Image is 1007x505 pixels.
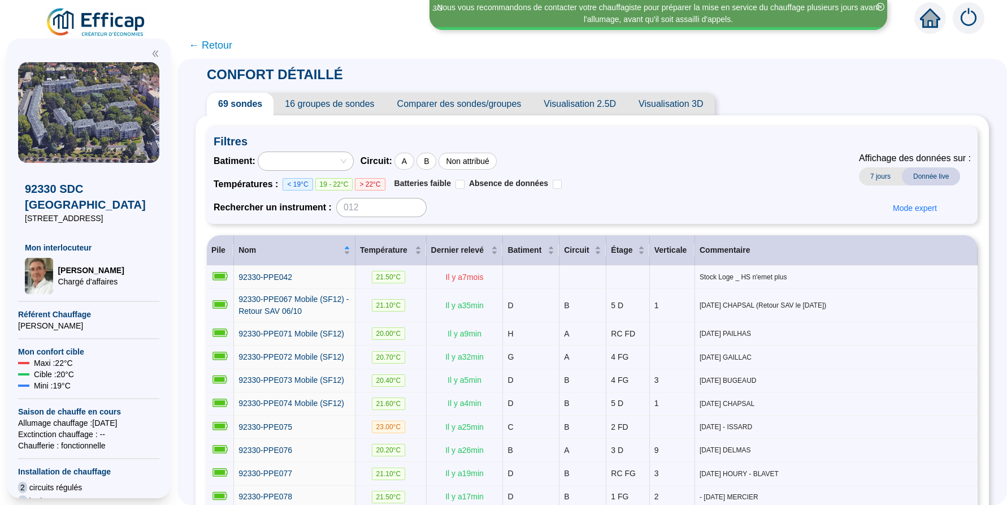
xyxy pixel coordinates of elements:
[18,466,159,477] span: Installation de chauffage
[564,399,569,408] span: B
[196,67,354,82] span: CONFORT DÉTAILLÉ
[25,242,153,253] span: Mon interlocuteur
[207,93,274,115] span: 69 sondes
[532,93,627,115] span: Visualisation 2.5D
[695,235,978,266] th: Commentaire
[361,154,392,168] span: Circuit :
[654,375,659,385] span: 3
[238,273,292,282] span: 92330-PPE042
[427,235,504,266] th: Dernier relevé
[18,417,159,429] span: Allumage chauffage : [DATE]
[507,469,513,478] span: D
[238,374,344,386] a: 92330-PPE073 Mobile (SF12)
[25,181,153,213] span: 92330 SDC [GEOGRAPHIC_DATA]
[238,421,292,433] a: 92330-PPE075
[559,235,606,266] th: Circuit
[238,329,344,338] span: 92330-PPE071 Mobile (SF12)
[611,492,628,501] span: 1 FG
[18,406,159,417] span: Saison de chauffe en cours
[564,375,569,385] span: B
[627,93,714,115] span: Visualisation 3D
[650,235,695,266] th: Verticale
[448,399,481,408] span: Il y a 4 min
[507,352,514,361] span: G
[283,178,312,191] span: < 19°C
[238,328,344,340] a: 92330-PPE071 Mobile (SF12)
[445,446,484,455] span: Il y a 26 min
[700,301,973,310] span: [DATE] CHAPSAL (Retour SAV le [DATE])
[315,178,353,191] span: 19 - 22°C
[372,491,406,503] span: 21.50 °C
[25,213,153,224] span: [STREET_ADDRESS]
[336,198,427,217] input: 012
[700,446,973,455] span: [DATE] DELMAS
[448,375,481,385] span: Il y a 5 min
[654,399,659,408] span: 1
[564,352,569,361] span: A
[214,178,283,191] span: Températures :
[18,440,159,451] span: Chaufferie : fonctionnelle
[238,422,292,431] span: 92330-PPE075
[238,446,292,455] span: 92330-PPE076
[18,309,159,320] span: Référent Chauffage
[372,351,406,364] span: 20.70 °C
[445,492,484,501] span: Il y a 17 min
[700,399,973,408] span: [DATE] CHAPSAL
[372,327,406,340] span: 20.00 °C
[58,276,124,287] span: Chargé d'affaires
[611,329,635,338] span: RC FD
[18,346,159,357] span: Mon confort cible
[611,422,628,431] span: 2 FD
[564,329,569,338] span: A
[893,202,937,214] span: Mode expert
[859,167,902,185] span: 7 jours
[448,329,481,338] span: Il y a 9 min
[564,492,569,501] span: B
[564,422,569,431] span: B
[700,376,973,385] span: [DATE] BUGEAUD
[507,301,513,310] span: D
[611,446,623,455] span: 3 D
[355,178,385,191] span: > 22°C
[611,301,623,310] span: 5 D
[564,446,569,455] span: A
[18,320,159,331] span: [PERSON_NAME]
[503,235,559,266] th: Batiment
[214,133,971,149] span: Filtres
[238,468,292,480] a: 92330-PPE077
[654,492,659,501] span: 2
[238,491,292,503] a: 92330-PPE078
[564,469,569,478] span: B
[432,4,442,12] i: 3 / 3
[700,353,973,362] span: [DATE] GAILLAC
[654,469,659,478] span: 3
[507,492,513,501] span: D
[469,179,548,188] span: Absence de données
[445,469,484,478] span: Il y a 19 min
[394,153,414,170] div: A
[611,352,628,361] span: 4 FG
[238,492,292,501] span: 92330-PPE078
[611,399,623,408] span: 5 D
[360,244,412,256] span: Température
[564,301,569,310] span: B
[507,422,513,431] span: C
[446,273,484,282] span: Il y a 7 mois
[431,244,489,256] span: Dernier relevé
[611,244,635,256] span: Étage
[445,422,484,431] span: Il y a 25 min
[445,352,484,361] span: Il y a 32 min
[445,301,484,310] span: Il y a 35 min
[611,469,636,478] span: RC FG
[238,351,344,363] a: 92330-PPE072 Mobile (SF12)
[386,93,533,115] span: Comparer des sondes/groupes
[355,235,426,266] th: Température
[214,154,255,168] span: Batiment :
[654,301,659,310] span: 1
[507,399,513,408] span: D
[372,299,406,312] span: 21.10 °C
[700,273,973,282] span: Stock Loge _ HS n'emet plus
[507,244,545,256] span: Batiment
[507,329,513,338] span: H
[238,352,344,361] span: 92330-PPE072 Mobile (SF12)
